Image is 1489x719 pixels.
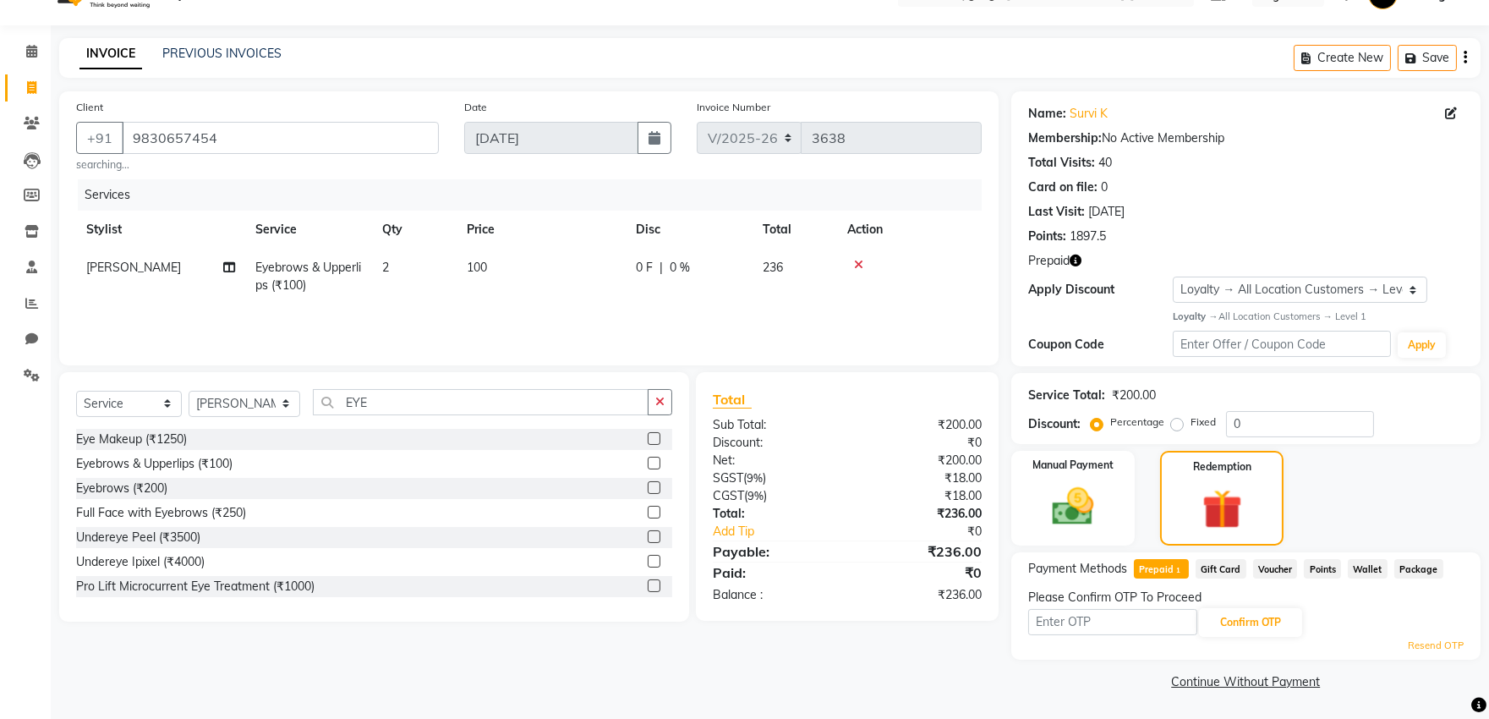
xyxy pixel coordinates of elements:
label: Client [76,100,103,115]
span: Prepaid [1028,252,1070,270]
div: Membership: [1028,129,1102,147]
div: Full Face with Eyebrows (₹250) [76,504,246,522]
div: Apply Discount [1028,281,1174,299]
img: _gift.svg [1190,485,1255,535]
div: Undereye Peel (₹3500) [76,529,200,546]
div: Payable: [700,541,847,562]
div: Coupon Code [1028,336,1174,354]
label: Percentage [1110,414,1164,430]
button: Apply [1398,332,1446,358]
div: Services [78,179,994,211]
span: Voucher [1253,559,1298,579]
button: +91 [76,122,123,154]
span: 0 % [670,259,690,277]
div: Sub Total: [700,416,847,434]
span: CGST [713,488,744,503]
th: Price [457,211,626,249]
div: Last Visit: [1028,203,1085,221]
input: Search or Scan [313,389,649,415]
a: INVOICE [79,39,142,69]
span: [PERSON_NAME] [86,260,181,275]
input: Search by Name/Mobile/Email/Code [122,122,439,154]
th: Disc [626,211,753,249]
a: Continue Without Payment [1015,673,1477,691]
span: 236 [763,260,783,275]
div: Card on file: [1028,178,1098,196]
a: Add Tip [700,523,872,541]
span: 100 [467,260,487,275]
div: 0 [1101,178,1108,196]
a: Resend OTP [1408,639,1464,653]
input: Enter Offer / Coupon Code [1173,331,1391,357]
button: Save [1398,45,1457,71]
div: ₹18.00 [847,487,994,505]
a: Survi K [1070,105,1108,123]
div: Net: [700,452,847,469]
div: ( ) [700,487,847,505]
span: Eyebrows & Upperlips (₹100) [255,260,361,293]
span: Package [1394,559,1443,579]
th: Stylist [76,211,245,249]
th: Total [753,211,837,249]
div: All Location Customers → Level 1 [1173,310,1464,324]
label: Redemption [1193,459,1251,475]
div: Discount: [700,434,847,452]
div: Pro Lift Microcurrent Eye Treatment (₹1000) [76,578,315,596]
span: Gift Card [1196,559,1246,579]
div: Points: [1028,228,1066,245]
div: ₹236.00 [847,586,994,604]
div: Eyebrows & Upperlips (₹100) [76,455,233,473]
div: No Active Membership [1028,129,1464,147]
div: ( ) [700,469,847,487]
a: PREVIOUS INVOICES [162,46,282,61]
span: 9% [747,471,763,485]
span: SGST [713,470,743,486]
div: Total: [700,505,847,523]
span: 0 F [636,259,653,277]
button: Create New [1294,45,1391,71]
div: Name: [1028,105,1066,123]
label: Invoice Number [697,100,770,115]
div: [DATE] [1088,203,1125,221]
label: Manual Payment [1032,458,1114,473]
div: ₹200.00 [847,452,994,469]
div: Total Visits: [1028,154,1095,172]
label: Fixed [1191,414,1216,430]
div: Please Confirm OTP To Proceed [1028,589,1464,606]
div: Eyebrows (₹200) [76,480,167,497]
div: Balance : [700,586,847,604]
div: 40 [1098,154,1112,172]
div: ₹0 [872,523,994,541]
th: Service [245,211,372,249]
span: 9% [747,489,764,502]
span: | [660,259,663,277]
span: Payment Methods [1028,560,1127,578]
span: Points [1304,559,1341,579]
span: 2 [382,260,389,275]
div: Discount: [1028,415,1081,433]
div: ₹0 [847,563,994,583]
span: Wallet [1348,559,1388,579]
div: ₹200.00 [1112,387,1156,404]
span: Prepaid [1134,559,1189,579]
div: ₹236.00 [847,505,994,523]
strong: Loyalty → [1173,310,1218,322]
div: 1897.5 [1070,228,1106,245]
div: Service Total: [1028,387,1105,404]
div: ₹0 [847,434,994,452]
span: 1 [1174,566,1183,576]
div: ₹18.00 [847,469,994,487]
div: ₹200.00 [847,416,994,434]
button: Confirm OTP [1199,608,1302,637]
div: Undereye Ipixel (₹4000) [76,553,205,571]
div: ₹236.00 [847,541,994,562]
input: Enter OTP [1028,609,1197,635]
small: searching... [76,157,439,173]
th: Qty [372,211,457,249]
label: Date [464,100,487,115]
div: Eye Makeup (₹1250) [76,431,187,448]
div: Paid: [700,563,847,583]
img: _cash.svg [1039,483,1107,531]
span: Total [713,391,752,409]
th: Action [837,211,982,249]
